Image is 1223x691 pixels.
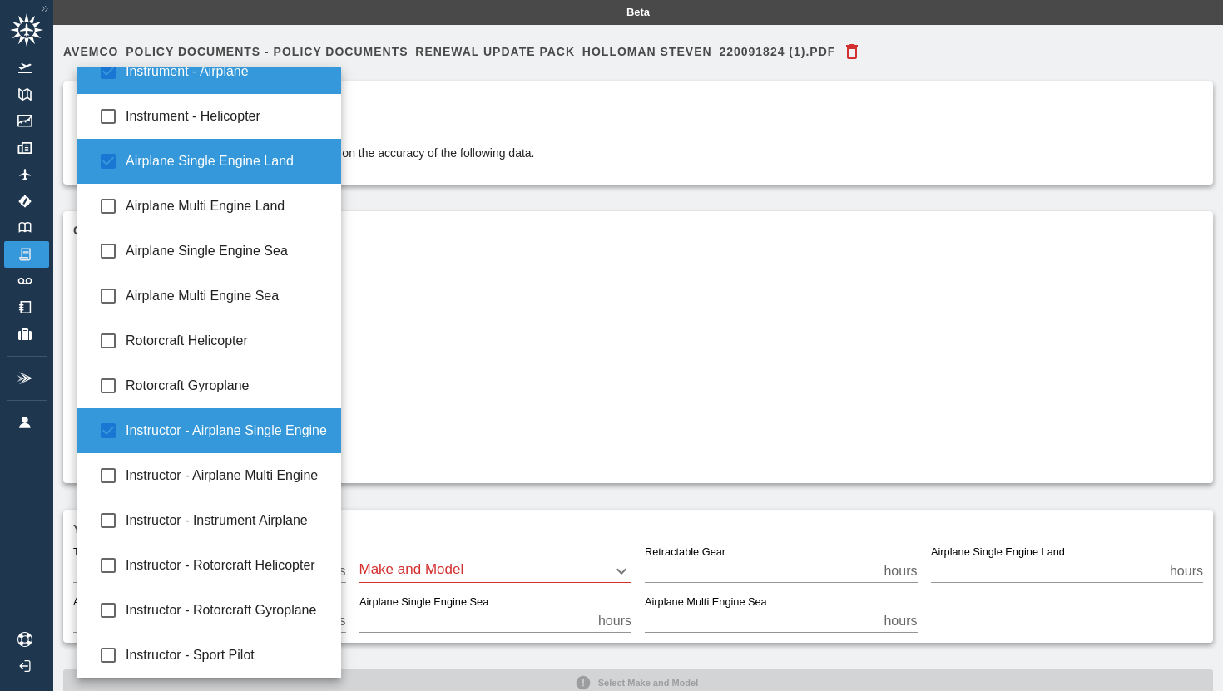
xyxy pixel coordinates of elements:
span: Airplane Single Engine Land [126,151,329,171]
span: Instructor - Rotorcraft Helicopter [126,555,329,575]
span: Instrument - Helicopter [126,106,329,126]
span: Instrument - Airplane [126,62,329,81]
span: Instructor - Airplane Multi Engine [126,466,329,486]
span: Airplane Single Engine Sea [126,241,329,261]
span: Airplane Multi Engine Land [126,196,329,216]
span: Instructor - Instrument Airplane [126,511,329,531]
span: Rotorcraft Helicopter [126,331,329,351]
span: Instructor - Airplane Single Engine [126,421,329,441]
span: Instructor - Sport Pilot [126,645,329,665]
span: Instructor - Rotorcraft Gyroplane [126,600,329,620]
span: Airplane Multi Engine Sea [126,286,329,306]
span: Rotorcraft Gyroplane [126,376,329,396]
